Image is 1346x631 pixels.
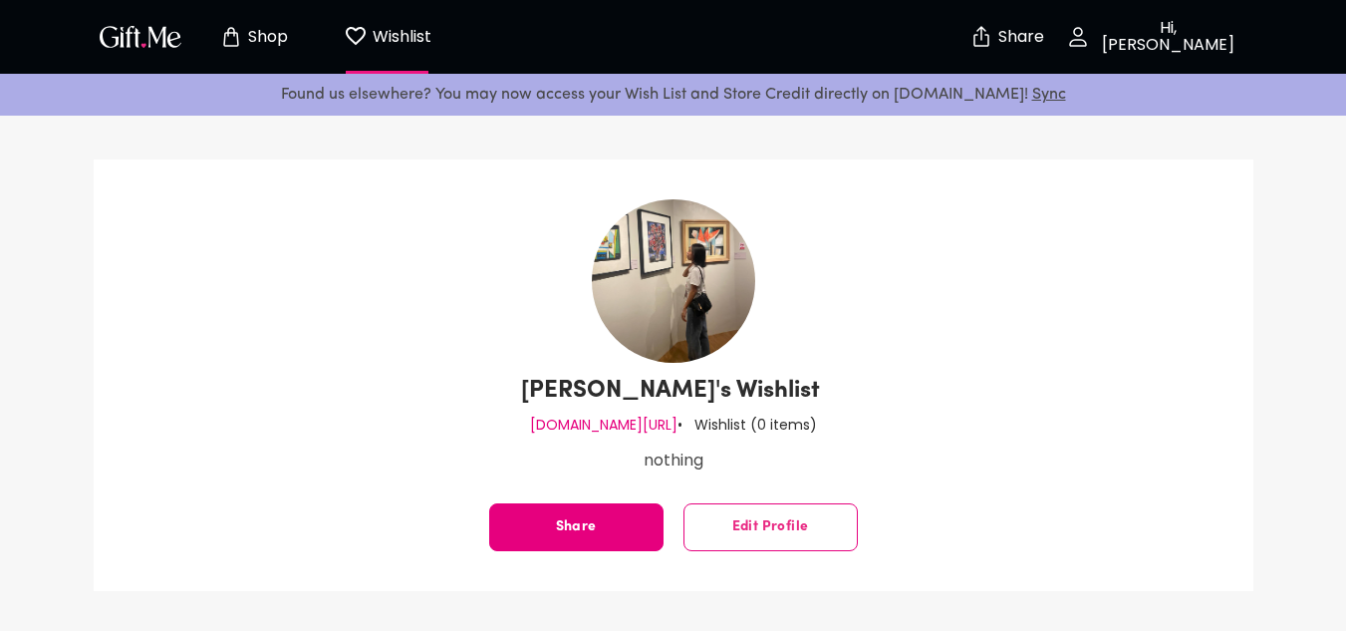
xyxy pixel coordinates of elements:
[199,5,309,69] button: Store page
[530,412,677,438] p: [DOMAIN_NAME][URL]
[368,24,431,50] p: Wishlist
[683,503,858,551] button: Edit Profile
[972,2,1042,72] button: Share
[94,25,187,49] button: GiftMe Logo
[993,29,1044,46] p: Share
[333,5,442,69] button: Wishlist page
[1032,87,1066,103] a: Sync
[677,412,817,438] p: • Wishlist ( 0 items )
[16,82,1330,108] p: Found us elsewhere? You may now access your Wish List and Store Credit directly on [DOMAIN_NAME]!
[1054,5,1253,69] button: Hi, [PERSON_NAME]
[969,25,993,49] img: secure
[243,29,288,46] p: Shop
[592,199,755,363] img: Guest 315535
[489,503,664,551] button: Share
[96,22,185,51] img: GiftMe Logo
[521,375,731,407] p: [PERSON_NAME]'s
[1090,20,1241,54] p: Hi, [PERSON_NAME]
[644,448,703,473] p: nothing
[736,375,820,407] p: Wishlist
